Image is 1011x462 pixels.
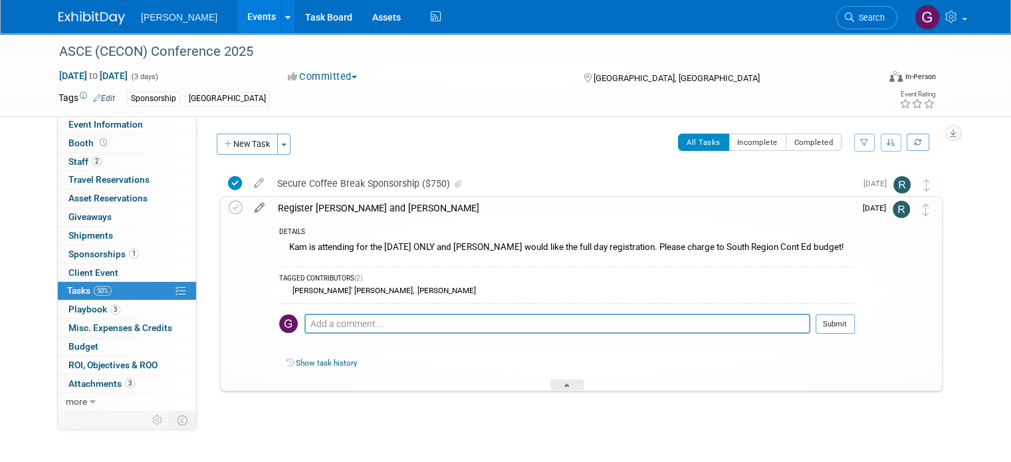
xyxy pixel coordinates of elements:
[836,6,897,29] a: Search
[169,411,197,429] td: Toggle Event Tabs
[58,300,196,318] a: Playbook3
[97,138,110,148] span: Booth not reserved yet
[68,267,118,278] span: Client Event
[58,11,125,25] img: ExhibitDay
[68,138,110,148] span: Booth
[863,203,893,213] span: [DATE]
[729,134,786,151] button: Incomplete
[923,203,929,216] i: Move task
[68,230,113,241] span: Shipments
[806,69,936,89] div: Event Format
[87,70,100,81] span: to
[354,275,362,282] span: (2)
[58,319,196,337] a: Misc. Expenses & Credits
[279,239,855,259] div: Kam is attending for the [DATE] ONLY and [PERSON_NAME] would like the full day registration. Plea...
[854,13,885,23] span: Search
[279,314,298,333] img: Genee' Mengarelli
[58,153,196,171] a: Staff2
[58,134,196,152] a: Booth
[786,134,842,151] button: Completed
[58,91,115,106] td: Tags
[67,285,112,296] span: Tasks
[893,176,911,193] img: Rebecca Deis
[893,201,910,218] img: Rebecca Deis
[58,356,196,374] a: ROI, Objectives & ROO
[58,116,196,134] a: Event Information
[905,72,936,82] div: In-Person
[283,70,362,84] button: Committed
[271,172,855,195] div: Secure Coffee Break Sponsorship ($750)
[915,5,940,30] img: Genee' Mengarelli
[66,396,87,407] span: more
[678,134,729,151] button: All Tasks
[296,358,357,368] a: Show task history
[68,341,98,352] span: Budget
[92,156,102,166] span: 2
[289,286,413,295] div: [PERSON_NAME]' [PERSON_NAME]
[248,202,271,214] a: edit
[68,119,143,130] span: Event Information
[889,71,903,82] img: Format-Inperson.png
[58,282,196,300] a: Tasks50%
[68,156,102,167] span: Staff
[129,249,139,259] span: 1
[414,286,476,295] div: [PERSON_NAME]
[68,322,172,333] span: Misc. Expenses & Credits
[863,179,893,188] span: [DATE]
[217,134,278,155] button: New Task
[58,338,196,356] a: Budget
[899,91,935,98] div: Event Rating
[816,314,855,334] button: Submit
[55,40,861,64] div: ASCE (CECON) Conference 2025
[130,72,158,81] span: (3 days)
[68,211,112,222] span: Giveaways
[279,274,855,285] div: TAGGED CONTRIBUTORS
[125,378,135,388] span: 3
[93,94,115,103] a: Edit
[279,285,855,296] div: ,
[247,177,271,189] a: edit
[141,12,217,23] span: [PERSON_NAME]
[68,304,120,314] span: Playbook
[58,264,196,282] a: Client Event
[271,197,855,219] div: Register [PERSON_NAME] and [PERSON_NAME]
[58,189,196,207] a: Asset Reservations
[594,73,760,83] span: [GEOGRAPHIC_DATA], [GEOGRAPHIC_DATA]
[58,171,196,189] a: Travel Reservations
[907,134,929,151] a: Refresh
[68,360,158,370] span: ROI, Objectives & ROO
[923,179,930,191] i: Move task
[94,286,112,296] span: 50%
[58,375,196,393] a: Attachments3
[68,193,148,203] span: Asset Reservations
[58,245,196,263] a: Sponsorships1
[185,92,270,106] div: [GEOGRAPHIC_DATA]
[58,393,196,411] a: more
[58,227,196,245] a: Shipments
[58,208,196,226] a: Giveaways
[279,227,855,239] div: DETAILS
[68,249,139,259] span: Sponsorships
[68,174,150,185] span: Travel Reservations
[68,378,135,389] span: Attachments
[127,92,180,106] div: Sponsorship
[110,304,120,314] span: 3
[58,70,128,82] span: [DATE] [DATE]
[146,411,169,429] td: Personalize Event Tab Strip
